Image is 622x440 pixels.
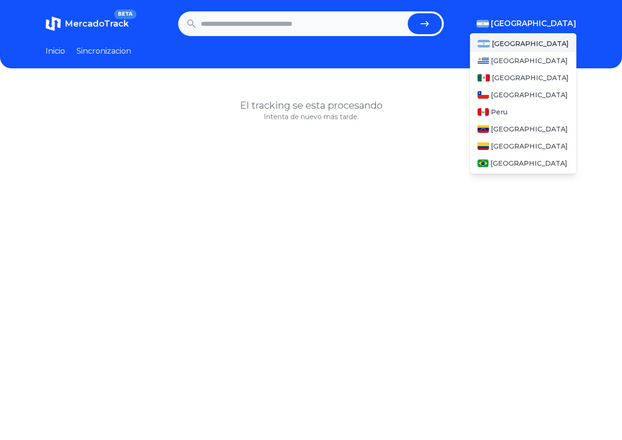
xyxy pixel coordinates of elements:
[478,159,488,167] img: Brasil
[477,20,489,28] img: Argentina
[478,57,489,65] img: Uruguay
[491,56,568,66] span: [GEOGRAPHIC_DATA]
[77,46,131,57] a: Sincronizacion
[470,138,576,155] a: Colombia[GEOGRAPHIC_DATA]
[46,16,61,31] img: MercadoTrack
[491,18,576,29] span: [GEOGRAPHIC_DATA]
[46,112,576,122] p: Intenta de nuevo más tarde.
[491,90,568,100] span: [GEOGRAPHIC_DATA]
[65,19,129,29] span: MercadoTrack
[46,16,129,31] a: MercadoTrackBETA
[470,69,576,86] a: Mexico[GEOGRAPHIC_DATA]
[492,73,569,83] span: [GEOGRAPHIC_DATA]
[478,108,489,116] img: Peru
[114,9,136,19] span: BETA
[491,107,507,117] span: Peru
[46,99,576,112] h1: El tracking se esta procesando
[492,39,569,48] span: [GEOGRAPHIC_DATA]
[477,18,576,29] button: [GEOGRAPHIC_DATA]
[470,103,576,121] a: PeruPeru
[478,40,490,47] img: Argentina
[470,121,576,138] a: Venezuela[GEOGRAPHIC_DATA]
[491,124,568,134] span: [GEOGRAPHIC_DATA]
[46,46,65,57] a: Inicio
[470,155,576,172] a: Brasil[GEOGRAPHIC_DATA]
[478,74,490,82] img: Mexico
[470,35,576,52] a: Argentina[GEOGRAPHIC_DATA]
[491,141,568,151] span: [GEOGRAPHIC_DATA]
[470,52,576,69] a: Uruguay[GEOGRAPHIC_DATA]
[478,125,489,133] img: Venezuela
[478,142,489,150] img: Colombia
[478,91,489,99] img: Chile
[470,86,576,103] a: Chile[GEOGRAPHIC_DATA]
[490,159,567,168] span: [GEOGRAPHIC_DATA]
